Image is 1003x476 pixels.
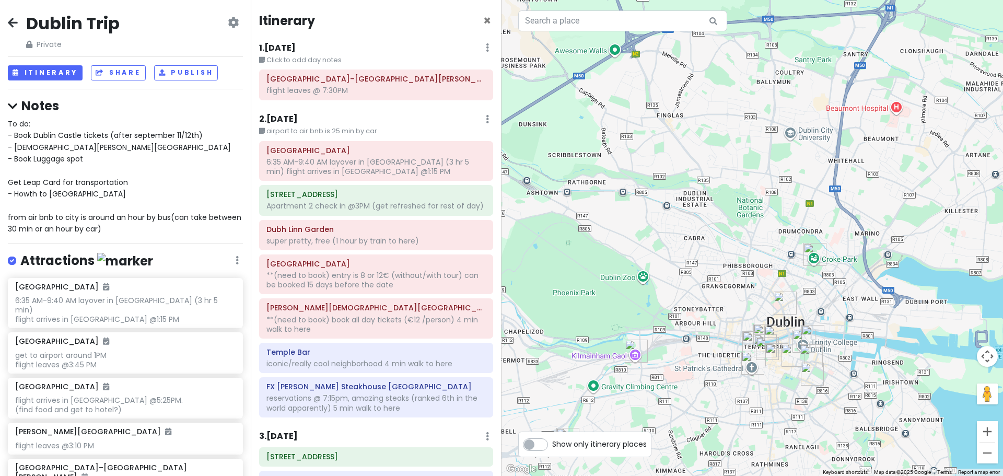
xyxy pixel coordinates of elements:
a: Terms (opens in new tab) [937,469,952,475]
small: Click to add day notes [259,55,493,65]
i: Added to itinerary [103,283,109,291]
h2: Dublin Trip [26,13,120,34]
div: **(need to book) book all day tickets (€12 /person) 4 min walk to here [266,315,486,334]
div: BAMBINO [765,343,788,366]
button: Itinerary [8,65,83,80]
h6: 4 Main St [266,190,486,199]
h6: Dublin Airport [266,146,486,155]
h6: Christ Church Cathedral [266,303,486,312]
i: Added to itinerary [103,383,109,390]
button: Publish [154,65,218,80]
div: get to airport around 1PM flight leaves @3:45 PM [15,351,235,369]
span: Show only itinerary places [552,438,647,450]
h6: FX Buckley Steakhouse Crow Street [266,382,486,391]
button: Zoom in [977,421,998,442]
h6: Dublin Castle [266,259,486,269]
h6: 1 . [DATE] [259,43,296,54]
div: flight leaves @3:10 PM [15,441,235,450]
h4: Itinerary [259,13,315,29]
h6: Minneapolis–Saint Paul International Airport [266,74,486,84]
h6: [GEOGRAPHIC_DATA] [15,336,109,346]
div: Croke Park [803,243,826,266]
div: super pretty, free (1 hour by train to here) [266,236,486,246]
h6: [PERSON_NAME][GEOGRAPHIC_DATA] [15,427,171,436]
img: Google [504,462,539,476]
span: Private [26,39,120,50]
div: **(need to book) entry is 8 or 12€ (without/with tour) can be booked 15 days before the date [266,271,486,289]
input: Search a place [518,10,727,31]
div: iconic/really cool neighborhood 4 min walk to here [266,359,486,368]
button: Share [91,65,145,80]
i: Added to itinerary [165,428,171,435]
span: Close itinerary [483,12,491,29]
div: 6:35 AM-9:40 AM layover in [GEOGRAPHIC_DATA] (3 hr 5 min) flight arrives in [GEOGRAPHIC_DATA] @1:... [266,157,486,176]
h6: [GEOGRAPHIC_DATA] [15,382,109,391]
div: F.X. Buckley Steakhouse Pembroke Street [801,363,824,386]
div: flight arrives in [GEOGRAPHIC_DATA] @5:25PM. (find food and get to hotel?) [15,396,235,414]
h6: 2 . [DATE] [259,114,298,125]
div: St Ann's Church of Ireland [782,344,804,367]
button: Map camera controls [977,346,998,367]
div: Temple Bar [753,324,776,347]
h4: Notes [8,98,243,114]
div: 6:35 AM-9:40 AM layover in [GEOGRAPHIC_DATA] (3 hr 5 min) flight arrives in [GEOGRAPHIC_DATA] @1:... [15,296,235,324]
div: Drimnagh Castle [556,428,579,451]
div: Christ Church Cathedral [742,331,765,354]
div: Bread 41 [801,325,824,348]
div: reservations @ 7:15pm, amazing steaks (ranked 6th in the world apparently) 5 min walk to here [266,393,486,412]
h6: 3 . [DATE] [259,431,298,442]
span: Map data ©2025 Google [874,469,931,475]
a: Report a map error [958,469,1000,475]
div: National Gallery of Ireland [800,344,823,367]
div: Kilmainham Gaol [625,340,648,363]
h4: Attractions [20,252,153,270]
button: Close [483,15,491,27]
div: Dubh Linn Garden [756,337,779,360]
img: marker [97,253,153,269]
a: Open this area in Google Maps (opens a new window) [504,462,539,476]
button: Drag Pegman onto the map to open Street View [977,384,998,404]
div: Trinity College Dublin [792,330,815,353]
h6: Dubh Linn Garden [266,225,486,234]
div: FX Buckley Steakhouse Crow Street [764,326,787,349]
div: St Patrick's Cathedral [741,352,764,375]
small: airport to air bnb is 25 min by car [259,126,493,136]
i: Added to itinerary [103,338,109,345]
div: flight leaves @ 7:30PM [266,86,486,95]
h6: [GEOGRAPHIC_DATA] [15,282,109,292]
div: Dublin Castle [754,334,777,357]
button: Zoom out [977,443,998,463]
div: Apartment 2 check in @3PM (get refreshed for rest of day) [266,201,486,211]
div: O'Connell Street Upper [774,292,797,315]
h6: Temple Bar [266,347,486,357]
button: Keyboard shortcuts [823,469,868,476]
span: To do: - Book Dublin Castle tickets (after september 11/12th) - [DEMOGRAPHIC_DATA][PERSON_NAME][G... [8,119,243,235]
h6: 4 Main St [266,452,486,461]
